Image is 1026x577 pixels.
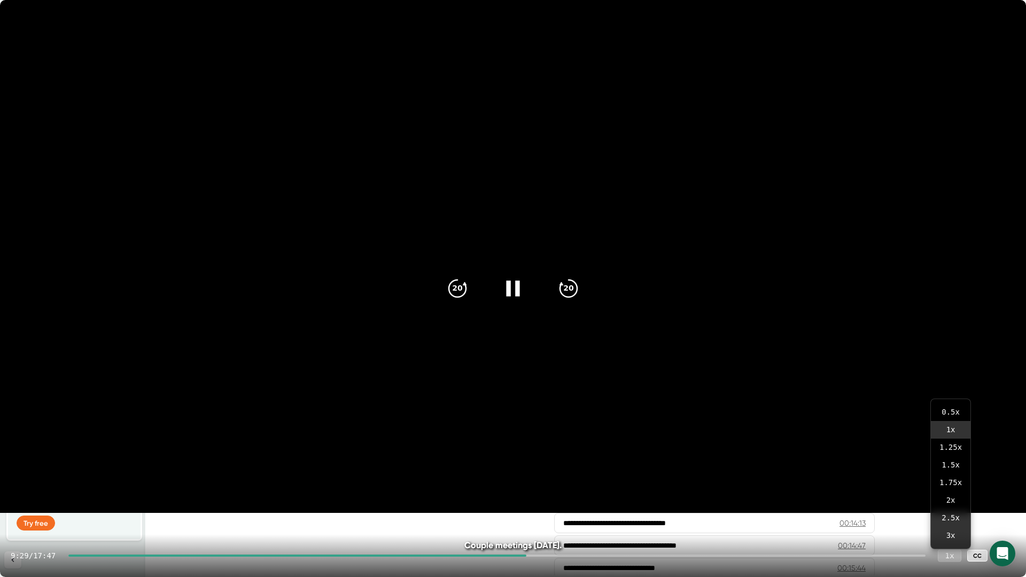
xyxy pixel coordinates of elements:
li: 1.75 x [931,474,970,492]
li: 0.5 x [931,403,970,421]
li: 2 x [931,492,970,509]
li: 1.25 x [931,439,970,456]
li: 1.5 x [931,456,970,474]
li: 3 x [931,527,970,544]
li: 1 x [931,421,970,439]
div: Open Intercom Messenger [990,541,1015,566]
li: 2.5 x [931,509,970,527]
